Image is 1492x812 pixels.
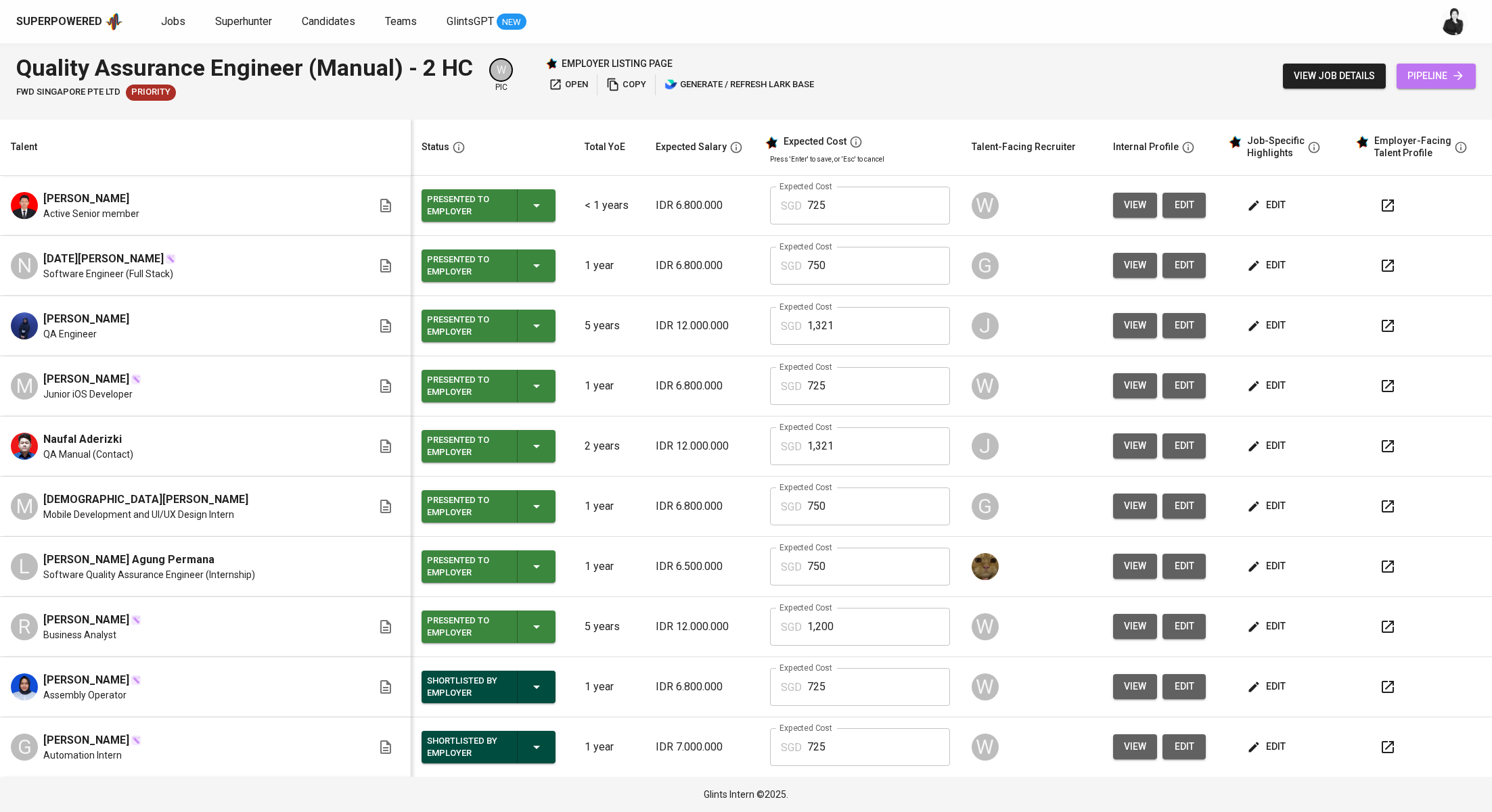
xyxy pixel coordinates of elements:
[422,139,449,156] div: Status
[1250,678,1286,695] span: edit
[1173,257,1195,274] span: edit
[1162,433,1206,458] button: edit
[781,740,802,756] p: SGD
[1244,253,1291,278] button: edit
[302,15,355,28] span: Candidates
[302,14,358,30] a: Candidates
[585,498,634,515] p: 1 year
[43,628,116,642] span: Business Analyst
[1244,313,1291,338] button: edit
[427,191,506,220] div: Presented to Employer
[664,78,678,91] img: lark
[545,74,591,95] a: open
[781,198,802,214] p: SGD
[1374,135,1451,159] div: Employer-Facing Talent Profile
[781,559,802,575] p: SGD
[1113,674,1157,699] button: view
[1173,317,1195,334] span: edit
[427,251,506,281] div: Presented to Employer
[585,679,634,695] p: 1 year
[11,373,38,400] div: M
[126,85,176,101] div: New Job received from Demand Team
[126,86,176,99] span: Priority
[11,734,38,761] div: G
[11,613,38,640] div: R
[385,15,417,28] span: Teams
[656,197,748,214] p: IDR 6.800.000
[664,77,814,93] span: generate / refresh lark base
[1113,373,1157,398] button: view
[1173,558,1195,575] span: edit
[11,553,38,580] div: L
[972,493,999,520] div: G
[11,139,37,156] div: Talent
[656,619,748,635] p: IDR 12.000.000
[1124,317,1146,334] span: view
[781,679,802,696] p: SGD
[1113,494,1157,519] button: view
[656,498,748,515] p: IDR 6.800.000
[43,387,133,401] span: Junior iOS Developer
[1250,257,1286,274] span: edit
[1397,64,1476,89] a: pipeline
[489,58,513,82] div: W
[1113,614,1157,639] button: view
[1124,618,1146,635] span: view
[43,431,122,448] span: Naufal Aderizki
[585,378,634,394] p: 1 year
[1113,554,1157,579] button: view
[385,14,420,30] a: Teams
[972,613,999,640] div: W
[1294,68,1375,85] span: view job details
[1173,197,1195,214] span: edit
[1250,317,1286,334] span: edit
[765,136,778,149] img: glints_star.svg
[1124,257,1146,274] span: view
[585,197,634,214] p: < 1 years
[1162,373,1206,398] button: edit
[656,378,748,394] p: IDR 6.800.000
[43,448,133,461] span: QA Manual (Contact)
[43,508,234,521] span: Mobile Development and UI/UX Design Intern
[422,550,556,583] button: Presented to Employer
[489,58,513,93] div: pic
[1124,437,1146,454] span: view
[1247,135,1305,159] div: Job-Specific Highlights
[1244,554,1291,579] button: edit
[1244,734,1291,759] button: edit
[1162,313,1206,338] a: edit
[43,612,129,628] span: [PERSON_NAME]
[656,739,748,755] p: IDR 7.000.000
[1113,433,1157,458] button: view
[656,679,748,695] p: IDR 6.800.000
[1250,558,1286,575] span: edit
[447,15,494,28] span: GlintsGPT
[781,619,802,636] p: SGD
[422,671,556,703] button: Shortlisted by Employer
[43,371,129,387] span: [PERSON_NAME]
[447,14,526,30] a: GlintsGPT NEW
[43,568,255,581] span: Software Quality Assurance Engineer (Internship)
[1162,253,1206,278] button: edit
[562,57,673,70] p: employer listing page
[422,189,556,222] button: Presented to Employer
[1113,193,1157,218] button: view
[161,14,188,30] a: Jobs
[1283,64,1386,89] button: view job details
[43,492,248,508] span: [DEMOGRAPHIC_DATA][PERSON_NAME]
[422,310,556,342] button: Presented to Employer
[1162,494,1206,519] button: edit
[427,552,506,581] div: Presented to Employer
[972,312,999,339] div: J
[1250,738,1286,755] span: edit
[11,192,38,219] img: Muhammad Rizki Satria Pratama Pasaribu
[1162,614,1206,639] button: edit
[161,15,185,28] span: Jobs
[497,16,526,29] span: NEW
[972,673,999,700] div: W
[131,615,141,625] img: magic_wand.svg
[972,433,999,460] div: J
[43,191,129,207] span: [PERSON_NAME]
